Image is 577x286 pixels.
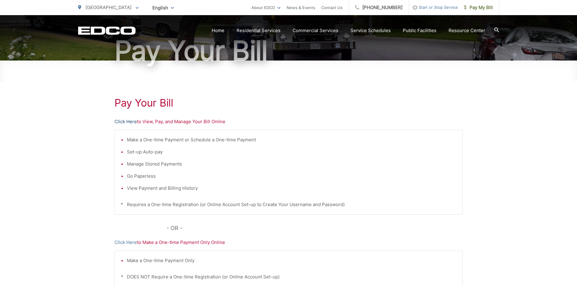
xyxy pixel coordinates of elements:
span: English [148,2,178,13]
a: Resource Center [449,27,485,34]
p: * Requires a One-time Registration (or Online Account Set-up to Create Your Username and Password) [121,201,456,208]
a: Click Here [114,239,137,246]
p: * DOES NOT Require a One-time Registration (or Online Account Set-up) [121,273,456,281]
li: Go Paperless [127,173,456,180]
h1: Pay Your Bill [78,36,499,66]
a: Public Facilities [403,27,436,34]
a: Commercial Services [293,27,338,34]
li: Manage Stored Payments [127,160,456,168]
li: Make a One-time Payment or Schedule a One-time Payment [127,136,456,143]
h1: Pay Your Bill [114,97,463,109]
p: to View, Pay, and Manage Your Bill Online [114,118,463,125]
a: Residential Services [237,27,280,34]
span: Pay My Bill [464,4,493,11]
a: About EDCO [251,4,280,11]
p: - OR - [167,224,463,233]
li: Set-up Auto-pay [127,148,456,156]
p: to Make a One-time Payment Only Online [114,239,463,246]
a: Click Here [114,118,137,125]
li: Make a One-time Payment Only [127,257,456,264]
span: [GEOGRAPHIC_DATA] [85,5,131,10]
li: View Payment and Billing History [127,185,456,192]
a: Service Schedules [350,27,391,34]
a: News & Events [287,4,315,11]
a: EDCD logo. Return to the homepage. [78,26,136,35]
a: Home [212,27,224,34]
a: Contact Us [321,4,343,11]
